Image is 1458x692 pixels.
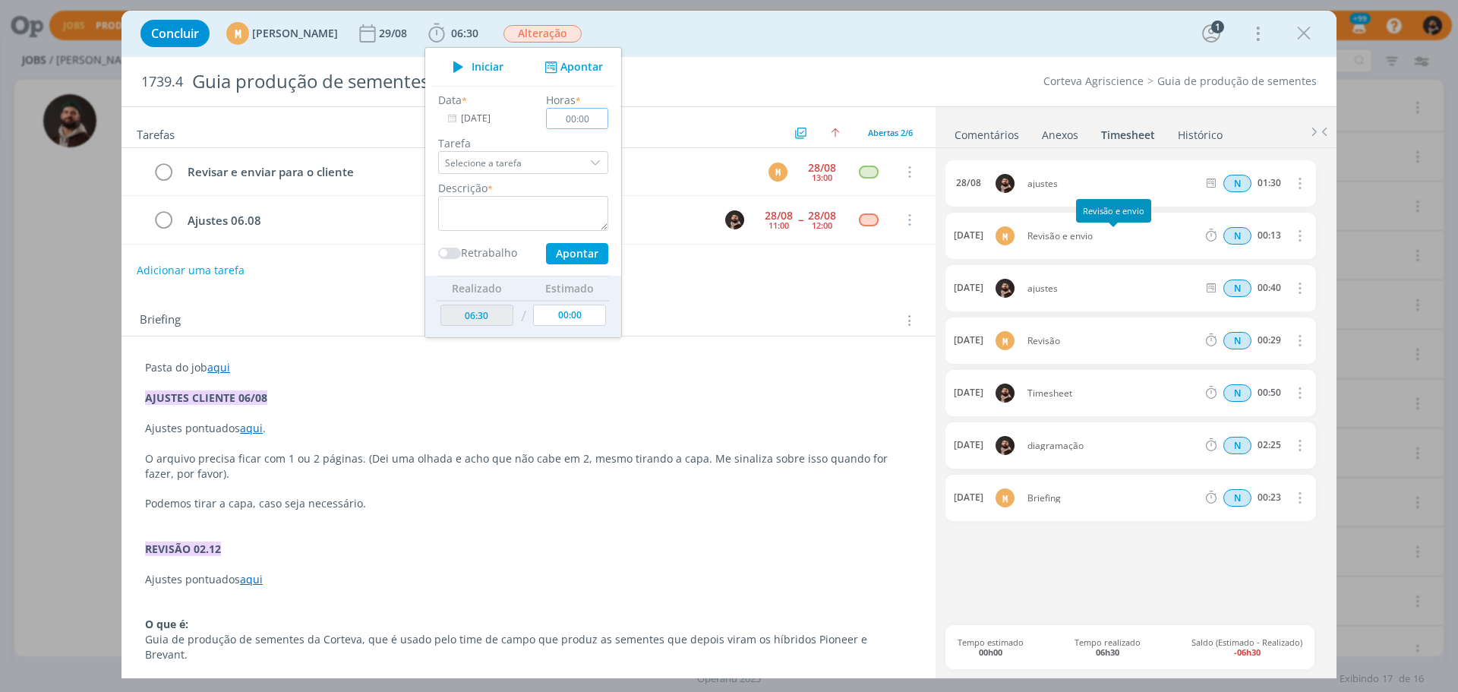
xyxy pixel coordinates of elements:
[1223,489,1251,507] span: N
[831,128,840,137] img: arrow-up.svg
[541,59,604,75] button: Apontar
[812,221,832,229] div: 12:00
[1234,646,1261,658] b: -06h30
[868,127,913,138] span: Abertas 2/6
[1075,637,1141,657] span: Tempo realizado
[979,646,1002,658] b: 00h00
[768,163,787,182] div: M
[517,301,530,332] td: /
[798,214,803,225] span: --
[1021,232,1203,241] span: Revisão e envio
[137,124,175,142] span: Tarefas
[1021,494,1203,503] span: Briefing
[252,28,338,39] span: [PERSON_NAME]
[1177,121,1223,143] a: Histórico
[1258,178,1281,188] div: 01:30
[1223,332,1251,349] span: N
[145,617,188,631] strong: O que é:
[812,173,832,182] div: 13:00
[145,360,912,375] p: Pasta do job
[996,436,1015,455] img: D
[996,279,1015,298] img: D
[954,335,983,346] div: [DATE]
[437,276,517,300] th: Realizado
[186,63,821,100] div: Guia produção de sementes matriz Corteva
[438,135,608,151] label: Tarefa
[1258,492,1281,503] div: 00:23
[954,121,1020,143] a: Comentários
[725,210,744,229] img: D
[140,20,210,47] button: Concluir
[766,160,789,183] button: M
[145,632,912,662] p: Guia de produção de sementes da Corteva, que é usado pelo time de campo que produz as sementes qu...
[444,56,504,77] button: Iniciar
[1258,230,1281,241] div: 00:13
[145,421,912,436] p: Ajustes pontuados .
[546,243,608,264] button: Apontar
[1021,441,1203,450] span: diagramação
[136,257,245,284] button: Adicionar uma tarefa
[1199,21,1223,46] button: 1
[1223,384,1251,402] div: Horas normais
[808,210,836,221] div: 28/08
[141,74,183,90] span: 1739.4
[1021,179,1203,188] span: ajustes
[1191,637,1302,657] span: Saldo (Estimado - Realizado)
[1223,175,1251,192] span: N
[451,26,478,40] span: 06:30
[1211,21,1224,33] div: 1
[996,226,1015,245] div: M
[1258,283,1281,293] div: 00:40
[1258,440,1281,450] div: 02:25
[181,211,711,230] div: Ajustes 06.08
[1223,332,1251,349] div: Horas normais
[1096,646,1119,658] b: 06h30
[1100,121,1156,143] a: Timesheet
[145,542,221,556] strong: REVISÃO 02.12
[226,22,249,45] div: M
[503,25,582,43] span: Alteração
[954,440,983,450] div: [DATE]
[424,21,482,46] button: 06:30
[1223,437,1251,454] span: N
[1043,74,1144,88] a: Corteva Agriscience
[723,208,746,231] button: D
[145,572,912,587] p: Ajustes pontuados
[181,163,754,182] div: Revisar e enviar para o cliente
[1021,389,1203,398] span: Timesheet
[954,387,983,398] div: [DATE]
[768,221,789,229] div: 11:00
[503,24,582,43] button: Alteração
[438,180,488,196] label: Descrição
[140,311,181,330] span: Briefing
[996,488,1015,507] div: M
[438,92,462,108] label: Data
[226,22,338,45] button: M[PERSON_NAME]
[461,245,517,261] label: Retrabalho
[956,178,981,188] div: 28/08
[529,276,610,300] th: Estimado
[954,492,983,503] div: [DATE]
[1258,387,1281,398] div: 00:50
[438,108,533,129] input: Data
[145,390,267,405] strong: AJUSTES CLIENTE 06/08
[954,283,983,293] div: [DATE]
[1223,280,1251,297] div: Horas normais
[1258,335,1281,346] div: 00:29
[1223,227,1251,245] div: Horas normais
[1021,284,1203,293] span: ajustes
[954,230,983,241] div: [DATE]
[240,572,263,586] a: aqui
[1076,199,1151,223] div: Revisão e envio
[151,27,199,39] span: Concluir
[1042,128,1078,143] div: Anexos
[145,451,912,482] p: O arquivo precisa ficar com 1 ou 2 páginas. (Dei uma olhada e acho que não cabe em 2, mesmo tiran...
[996,331,1015,350] div: M
[121,11,1336,678] div: dialog
[1223,384,1251,402] span: N
[379,28,410,39] div: 29/08
[472,62,503,72] span: Iniciar
[546,92,576,108] label: Horas
[996,384,1015,403] img: D
[1223,280,1251,297] span: N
